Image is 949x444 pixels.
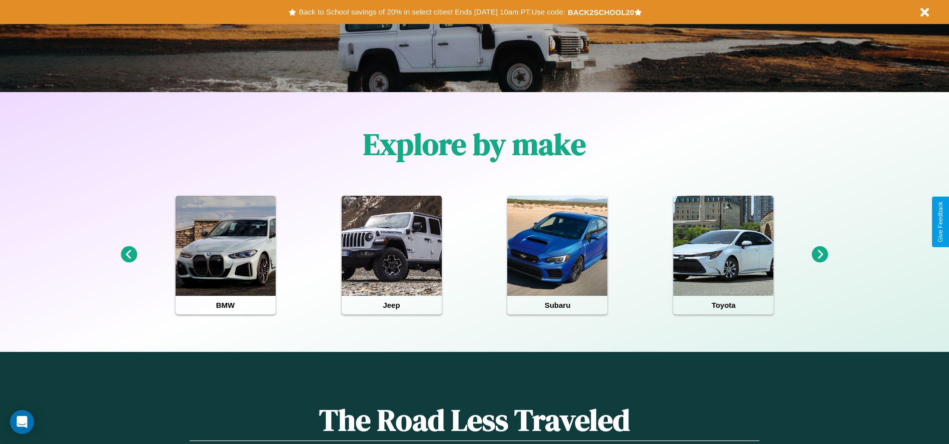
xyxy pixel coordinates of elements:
[673,296,773,314] h4: Toyota
[10,410,34,434] div: Open Intercom Messenger
[363,124,586,165] h1: Explore by make
[342,296,442,314] h4: Jeep
[176,296,276,314] h4: BMW
[507,296,607,314] h4: Subaru
[296,5,567,19] button: Back to School savings of 20% in select cities! Ends [DATE] 10am PT.Use code:
[937,202,944,242] div: Give Feedback
[568,8,634,17] b: BACK2SCHOOL20
[190,399,759,441] h1: The Road Less Traveled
